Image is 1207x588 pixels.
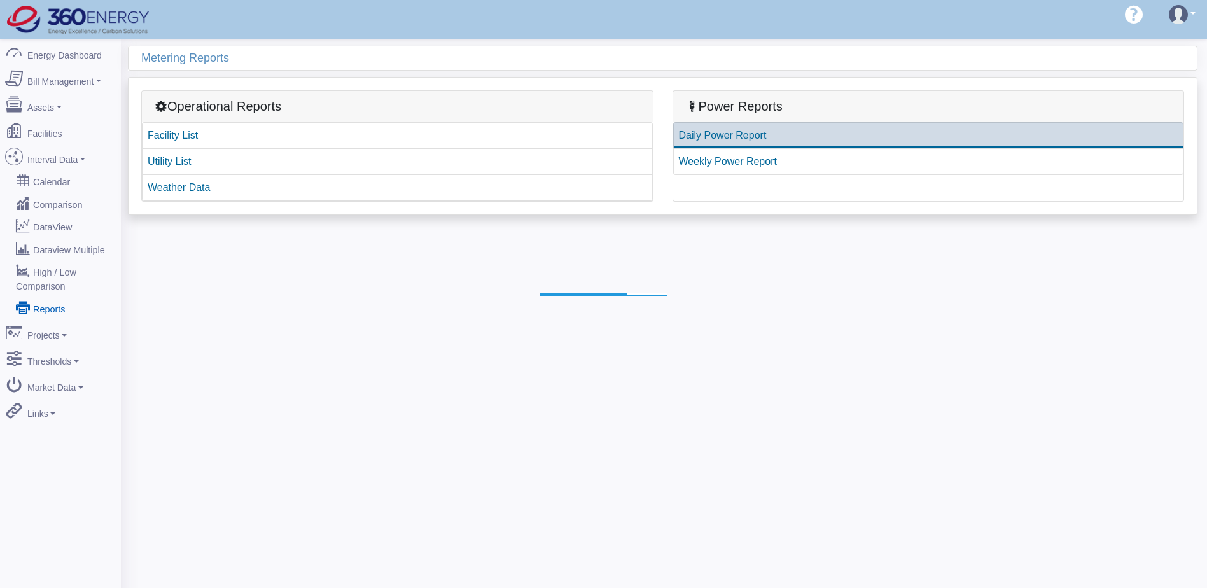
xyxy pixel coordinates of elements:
[141,46,1197,70] div: Metering Reports
[142,174,653,201] a: Weather Data
[1169,5,1188,24] img: user-3.svg
[155,99,640,114] h5: Operational Reports
[686,99,1171,114] h5: Power Reports
[673,122,1184,149] a: Daily Power Report
[673,148,1184,175] a: Weekly Power Report
[142,122,653,149] a: Facility List
[142,148,653,175] a: Utility List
